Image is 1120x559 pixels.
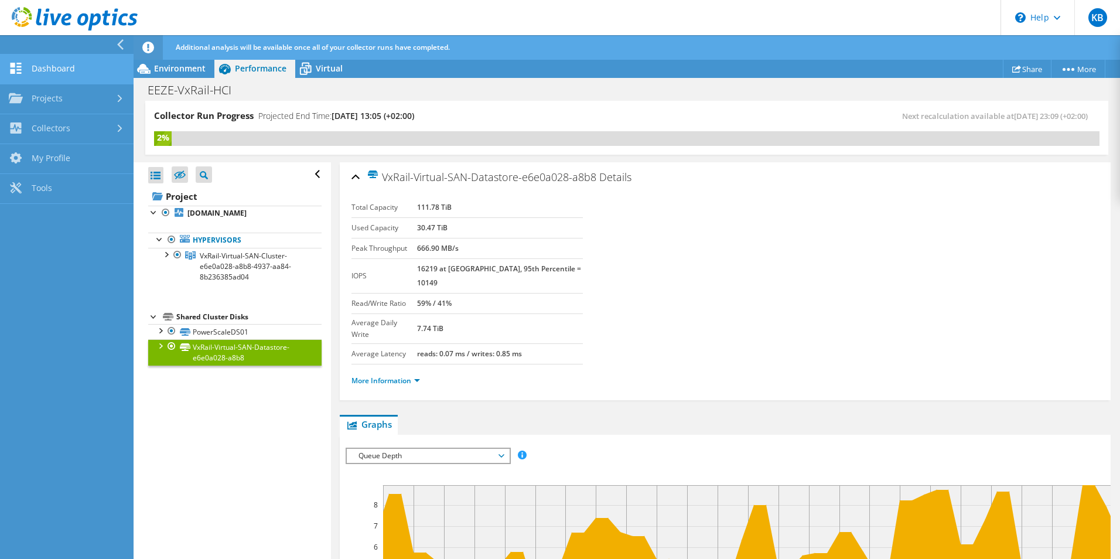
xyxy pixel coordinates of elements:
b: 30.47 TiB [417,223,448,233]
label: Average Latency [351,348,418,360]
b: reads: 0.07 ms / writes: 0.85 ms [417,349,522,359]
b: 7.74 TiB [417,323,443,333]
span: Next recalculation available at [902,111,1094,121]
a: VxRail-Virtual-SAN-Datastore-e6e0a028-a8b8 [148,339,322,365]
text: 6 [374,542,378,552]
b: 16219 at [GEOGRAPHIC_DATA], 95th Percentile = 10149 [417,264,581,288]
span: [DATE] 13:05 (+02:00) [332,110,414,121]
span: [DATE] 23:09 (+02:00) [1014,111,1088,121]
div: Shared Cluster Disks [176,310,322,324]
span: Virtual [316,63,343,74]
a: Share [1003,60,1051,78]
text: 8 [374,500,378,510]
b: 59% / 41% [417,298,452,308]
b: [DOMAIN_NAME] [187,208,247,218]
a: Hypervisors [148,233,322,248]
text: 7 [374,521,378,531]
h4: Projected End Time: [258,110,414,122]
span: VxRail-Virtual-SAN-Cluster-e6e0a028-a8b8-4937-aa84-8b236385ad04 [200,251,291,282]
span: Details [599,170,631,184]
a: More [1051,60,1105,78]
label: Used Capacity [351,222,418,234]
label: Average Daily Write [351,317,418,340]
span: VxRail-Virtual-SAN-Datastore-e6e0a028-a8b8 [367,170,596,183]
svg: \n [1015,12,1026,23]
label: Total Capacity [351,202,418,213]
span: Queue Depth [353,449,503,463]
label: Peak Throughput [351,243,418,254]
span: Performance [235,63,286,74]
div: 2% [154,131,172,144]
span: KB [1088,8,1107,27]
b: 666.90 MB/s [417,243,459,253]
a: Project [148,187,322,206]
span: Environment [154,63,206,74]
a: VxRail-Virtual-SAN-Cluster-e6e0a028-a8b8-4937-aa84-8b236385ad04 [148,248,322,284]
label: Read/Write Ratio [351,298,418,309]
h1: EEZE-VxRail-HCI [142,84,250,97]
b: 111.78 TiB [417,202,452,212]
label: IOPS [351,270,418,282]
a: PowerScaleDS01 [148,324,322,339]
span: Additional analysis will be available once all of your collector runs have completed. [176,42,450,52]
a: More Information [351,376,420,386]
span: Graphs [346,418,392,430]
a: [DOMAIN_NAME] [148,206,322,221]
